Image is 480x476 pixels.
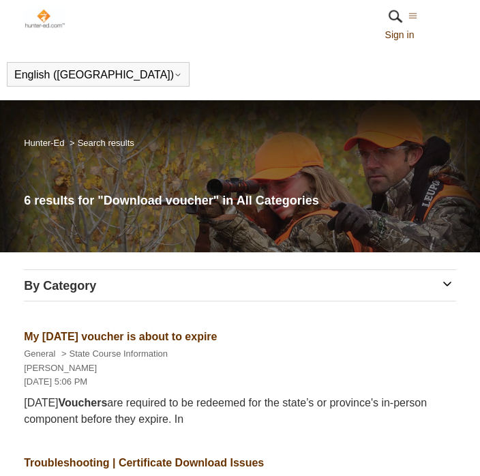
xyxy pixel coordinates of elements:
a: My [DATE] voucher is about to expire [24,331,217,342]
em: Vouchers [59,397,108,408]
li: State Course Information [59,348,168,359]
li: Hunter-Ed [24,138,67,148]
time: 02/12/2024, 17:06 [24,376,87,387]
a: General [24,348,55,359]
a: Troubleshooting | Certificate Download Issues [24,457,264,468]
img: 01HZPCYR30PPJAEEB9XZ5RGHQY [385,6,406,27]
h3: By Category [24,277,456,295]
a: Hunter-Ed [24,138,64,148]
a: State Course Information [69,348,168,359]
div: [DATE] are required to be redeemed for the state’s or province's in-person component before they ... [24,395,456,428]
img: Hunter-Ed Help Center home page [24,8,65,29]
a: Sign in [385,28,428,42]
li: [PERSON_NAME] [24,361,442,375]
button: English ([GEOGRAPHIC_DATA]) [14,69,182,81]
button: Toggle navigation menu [408,10,417,22]
li: Search results [67,138,134,148]
h1: 6 results for "Download voucher" in All Categories [24,192,456,210]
